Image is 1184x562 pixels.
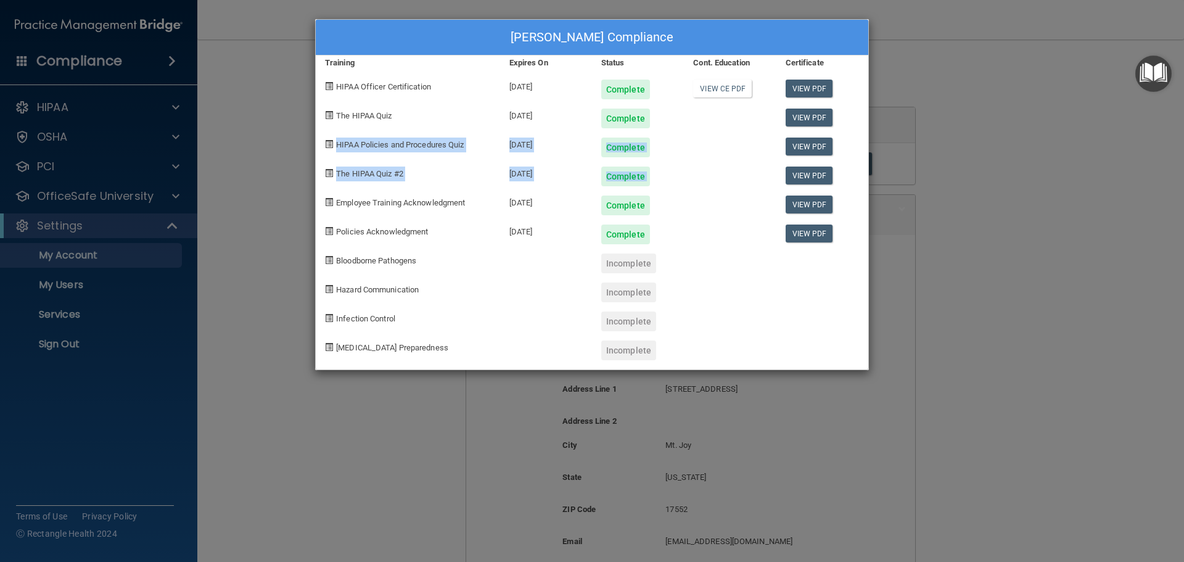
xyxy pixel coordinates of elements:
[316,20,868,56] div: [PERSON_NAME] Compliance
[786,138,833,155] a: View PDF
[601,225,650,244] div: Complete
[336,169,403,178] span: The HIPAA Quiz #2
[601,196,650,215] div: Complete
[336,314,395,323] span: Infection Control
[601,312,656,331] div: Incomplete
[776,56,868,70] div: Certificate
[500,186,592,215] div: [DATE]
[500,99,592,128] div: [DATE]
[601,80,650,99] div: Complete
[336,82,431,91] span: HIPAA Officer Certification
[336,285,419,294] span: Hazard Communication
[786,80,833,97] a: View PDF
[336,198,465,207] span: Employee Training Acknowledgment
[601,109,650,128] div: Complete
[601,254,656,273] div: Incomplete
[336,256,416,265] span: Bloodborne Pathogens
[786,225,833,242] a: View PDF
[601,341,656,360] div: Incomplete
[786,167,833,184] a: View PDF
[316,56,500,70] div: Training
[601,167,650,186] div: Complete
[336,140,464,149] span: HIPAA Policies and Procedures Quiz
[684,56,776,70] div: Cont. Education
[500,56,592,70] div: Expires On
[601,138,650,157] div: Complete
[971,474,1169,524] iframe: Drift Widget Chat Controller
[500,70,592,99] div: [DATE]
[693,80,752,97] a: View CE PDF
[500,128,592,157] div: [DATE]
[336,343,448,352] span: [MEDICAL_DATA] Preparedness
[500,215,592,244] div: [DATE]
[786,109,833,126] a: View PDF
[1135,56,1172,92] button: Open Resource Center
[500,157,592,186] div: [DATE]
[601,283,656,302] div: Incomplete
[592,56,684,70] div: Status
[336,111,392,120] span: The HIPAA Quiz
[336,227,428,236] span: Policies Acknowledgment
[786,196,833,213] a: View PDF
